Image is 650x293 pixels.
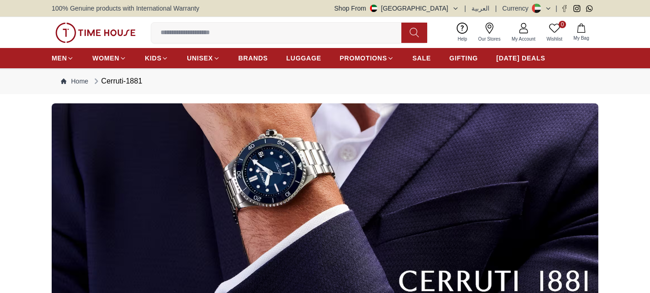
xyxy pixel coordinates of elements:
[187,54,213,63] span: UNISEX
[145,54,161,63] span: KIDS
[412,54,431,63] span: SALE
[568,22,595,43] button: My Bag
[465,4,466,13] span: |
[475,36,504,42] span: Our Stores
[334,4,459,13] button: Shop From[GEOGRAPHIC_DATA]
[502,4,532,13] div: Currency
[286,50,322,66] a: LUGGAGE
[496,54,545,63] span: [DATE] DEALS
[412,50,431,66] a: SALE
[52,68,598,94] nav: Breadcrumb
[55,23,136,43] img: ...
[543,36,566,42] span: Wishlist
[340,50,394,66] a: PROMOTIONS
[187,50,220,66] a: UNISEX
[370,5,377,12] img: United Arab Emirates
[52,50,74,66] a: MEN
[508,36,539,42] span: My Account
[495,4,497,13] span: |
[52,4,199,13] span: 100% Genuine products with International Warranty
[559,21,566,28] span: 0
[449,50,478,66] a: GIFTING
[286,54,322,63] span: LUGGAGE
[541,21,568,44] a: 0Wishlist
[452,21,473,44] a: Help
[340,54,387,63] span: PROMOTIONS
[239,50,268,66] a: BRANDS
[145,50,168,66] a: KIDS
[52,54,67,63] span: MEN
[496,50,545,66] a: [DATE] DEALS
[570,35,593,42] span: My Bag
[473,21,506,44] a: Our Stores
[555,4,557,13] span: |
[61,77,88,86] a: Home
[92,50,126,66] a: WOMEN
[92,54,119,63] span: WOMEN
[239,54,268,63] span: BRANDS
[471,4,489,13] button: العربية
[586,5,593,12] a: Whatsapp
[449,54,478,63] span: GIFTING
[573,5,580,12] a: Instagram
[92,76,142,87] div: Cerruti-1881
[561,5,568,12] a: Facebook
[454,36,471,42] span: Help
